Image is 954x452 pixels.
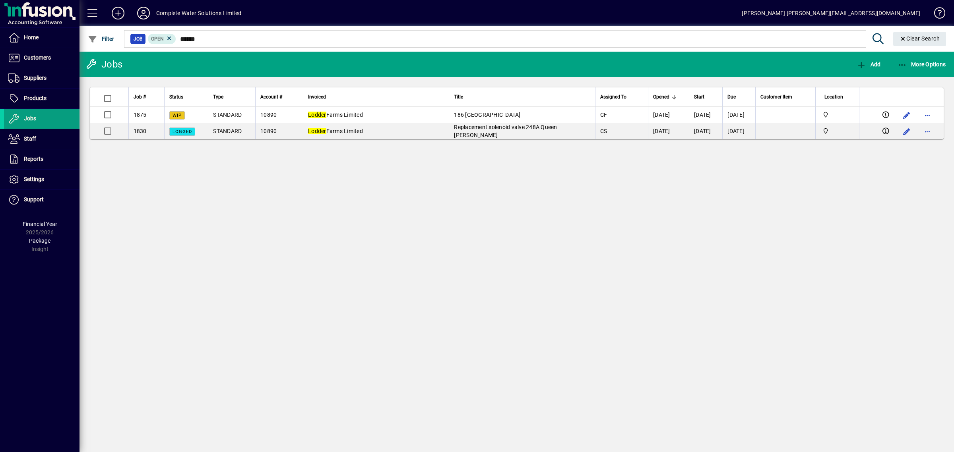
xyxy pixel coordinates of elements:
[24,95,47,101] span: Products
[898,61,946,68] span: More Options
[24,156,43,162] span: Reports
[24,135,36,142] span: Staff
[260,93,298,101] div: Account #
[131,6,156,20] button: Profile
[86,32,116,46] button: Filter
[308,128,326,134] em: Lodder
[896,57,948,71] button: More Options
[600,93,626,101] span: Assigned To
[24,54,51,61] span: Customers
[722,123,755,139] td: [DATE]
[4,68,79,88] a: Suppliers
[213,93,223,101] span: Type
[742,7,920,19] div: [PERSON_NAME] [PERSON_NAME][EMAIL_ADDRESS][DOMAIN_NAME]
[689,107,722,123] td: [DATE]
[4,48,79,68] a: Customers
[134,128,147,134] span: 1830
[260,93,282,101] span: Account #
[454,124,557,138] span: Replacement solenoid valve 248A Queen [PERSON_NAME]
[148,34,176,44] mat-chip: Open Status: Open
[900,35,940,42] span: Clear Search
[24,196,44,203] span: Support
[648,123,689,139] td: [DATE]
[727,93,750,101] div: Due
[4,190,79,210] a: Support
[653,93,669,101] span: Opened
[24,115,36,122] span: Jobs
[134,35,142,43] span: Job
[900,109,913,122] button: Edit
[169,93,183,101] span: Status
[600,128,607,134] span: CS
[134,112,147,118] span: 1875
[105,6,131,20] button: Add
[24,176,44,182] span: Settings
[156,7,242,19] div: Complete Water Solutions Limited
[4,129,79,149] a: Staff
[454,93,463,101] span: Title
[694,93,717,101] div: Start
[694,93,704,101] span: Start
[4,170,79,189] a: Settings
[134,93,160,101] div: Job #
[308,112,326,118] em: Lodder
[85,58,122,71] div: Jobs
[308,128,363,134] span: Farms Limited
[88,36,114,42] span: Filter
[24,34,39,41] span: Home
[4,89,79,108] a: Products
[727,93,736,101] span: Due
[648,107,689,123] td: [DATE]
[600,112,607,118] span: CF
[600,93,643,101] div: Assigned To
[134,93,146,101] span: Job #
[308,93,326,101] span: Invoiced
[4,149,79,169] a: Reports
[308,112,363,118] span: Farms Limited
[260,112,277,118] span: 10890
[900,125,913,138] button: Edit
[213,112,242,118] span: STANDARD
[4,28,79,48] a: Home
[893,32,946,46] button: Clear
[689,123,722,139] td: [DATE]
[29,238,50,244] span: Package
[820,110,854,119] span: Motueka
[260,128,277,134] span: 10890
[308,93,444,101] div: Invoiced
[855,57,882,71] button: Add
[820,93,854,101] div: Location
[824,93,843,101] span: Location
[213,128,242,134] span: STANDARD
[454,112,520,118] span: 186 [GEOGRAPHIC_DATA]
[760,93,792,101] span: Customer Item
[151,36,164,42] span: Open
[760,93,811,101] div: Customer Item
[921,109,934,122] button: More options
[820,127,854,135] span: Motueka
[173,113,182,118] span: WIP
[928,2,944,27] a: Knowledge Base
[857,61,880,68] span: Add
[921,125,934,138] button: More options
[722,107,755,123] td: [DATE]
[23,221,57,227] span: Financial Year
[24,75,47,81] span: Suppliers
[653,93,684,101] div: Opened
[173,129,192,134] span: LOGGED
